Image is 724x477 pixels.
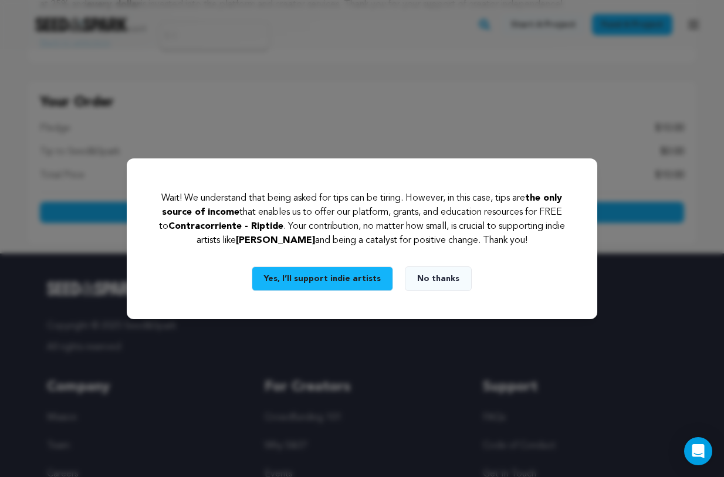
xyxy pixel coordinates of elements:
p: Wait! We understand that being asked for tips can be tiring. However, in this case, tips are that... [155,191,569,248]
span: [PERSON_NAME] [236,236,315,245]
button: No thanks [405,266,472,291]
button: Yes, I’ll support indie artists [252,266,393,291]
span: the only source of income [162,194,563,217]
div: Open Intercom Messenger [684,437,712,465]
span: Contracorriente - Riptide [168,222,283,231]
